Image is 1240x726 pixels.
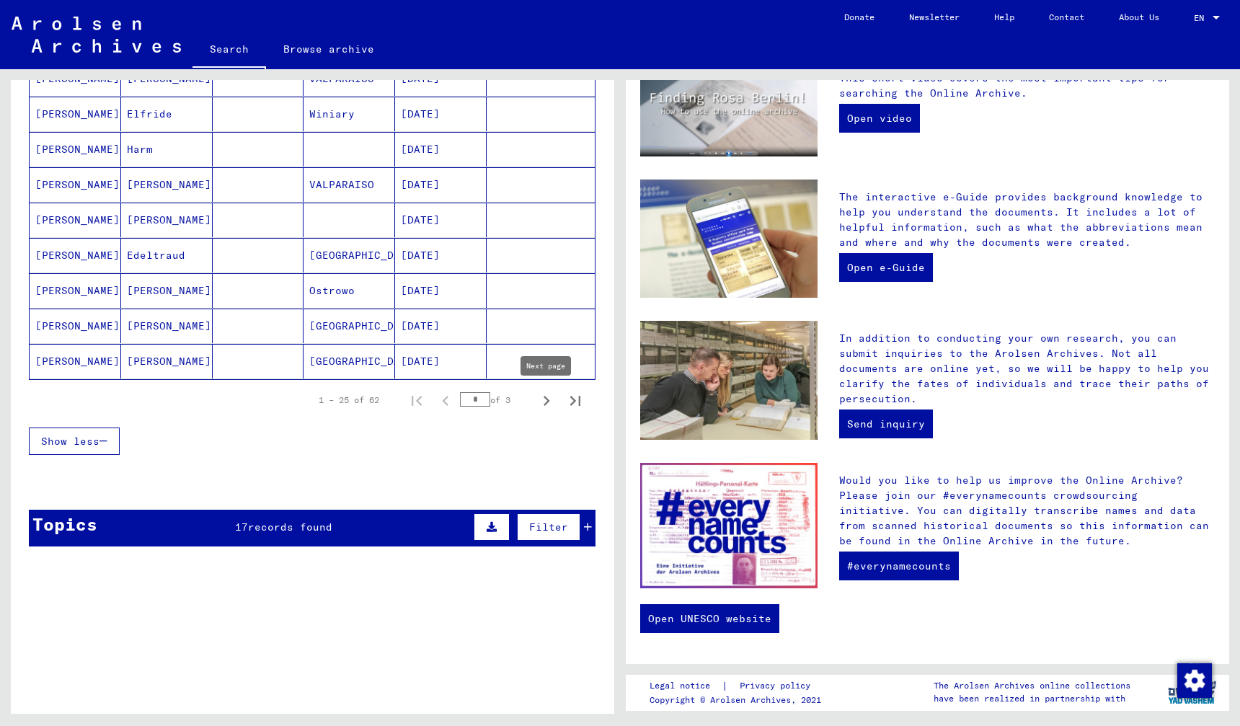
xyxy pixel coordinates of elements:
[640,180,818,298] img: eguide.jpg
[839,331,1215,407] p: In addition to conducting your own research, you can submit inquiries to the Arolsen Archives. No...
[395,273,487,308] mat-cell: [DATE]
[395,203,487,237] mat-cell: [DATE]
[650,694,828,707] p: Copyright © Arolsen Archives, 2021
[839,71,1215,101] p: This short video covers the most important tips for searching the Online Archive.
[304,309,395,343] mat-cell: [GEOGRAPHIC_DATA]
[934,692,1130,705] p: have been realized in partnership with
[1177,663,1212,698] img: Change consent
[30,238,121,273] mat-cell: [PERSON_NAME]
[460,393,532,407] div: of 3
[650,678,828,694] div: |
[121,309,213,343] mat-cell: [PERSON_NAME]
[12,17,181,53] img: Arolsen_neg.svg
[304,273,395,308] mat-cell: Ostrowo
[395,309,487,343] mat-cell: [DATE]
[266,32,391,66] a: Browse archive
[304,167,395,202] mat-cell: VALPARAISO
[395,132,487,167] mat-cell: [DATE]
[30,132,121,167] mat-cell: [PERSON_NAME]
[30,273,121,308] mat-cell: [PERSON_NAME]
[121,132,213,167] mat-cell: Harm
[532,386,561,415] button: Next page
[304,97,395,131] mat-cell: Winiary
[402,386,431,415] button: First page
[640,604,779,633] a: Open UNESCO website
[235,521,248,534] span: 17
[650,678,722,694] a: Legal notice
[29,428,120,455] button: Show less
[121,167,213,202] mat-cell: [PERSON_NAME]
[30,203,121,237] mat-cell: [PERSON_NAME]
[395,167,487,202] mat-cell: [DATE]
[431,386,460,415] button: Previous page
[934,679,1130,692] p: The Arolsen Archives online collections
[395,97,487,131] mat-cell: [DATE]
[1165,674,1219,710] img: yv_logo.png
[395,344,487,379] mat-cell: [DATE]
[1194,13,1210,23] span: EN
[839,253,933,282] a: Open e-Guide
[839,410,933,438] a: Send inquiry
[304,344,395,379] mat-cell: [GEOGRAPHIC_DATA]
[121,273,213,308] mat-cell: [PERSON_NAME]
[839,104,920,133] a: Open video
[395,238,487,273] mat-cell: [DATE]
[192,32,266,69] a: Search
[30,309,121,343] mat-cell: [PERSON_NAME]
[30,167,121,202] mat-cell: [PERSON_NAME]
[640,61,818,157] img: video.jpg
[839,552,959,580] a: #everynamecounts
[248,521,332,534] span: records found
[561,386,590,415] button: Last page
[30,97,121,131] mat-cell: [PERSON_NAME]
[121,238,213,273] mat-cell: Edeltraud
[517,513,580,541] button: Filter
[30,344,121,379] mat-cell: [PERSON_NAME]
[839,190,1215,250] p: The interactive e-Guide provides background knowledge to help you understand the documents. It in...
[529,521,568,534] span: Filter
[32,511,97,537] div: Topics
[640,321,818,439] img: inquiries.jpg
[319,394,379,407] div: 1 – 25 of 62
[121,344,213,379] mat-cell: [PERSON_NAME]
[640,463,818,589] img: enc.jpg
[41,435,99,448] span: Show less
[304,238,395,273] mat-cell: [GEOGRAPHIC_DATA]
[728,678,828,694] a: Privacy policy
[121,203,213,237] mat-cell: [PERSON_NAME]
[839,473,1215,549] p: Would you like to help us improve the Online Archive? Please join our #everynamecounts crowdsourc...
[121,97,213,131] mat-cell: Elfride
